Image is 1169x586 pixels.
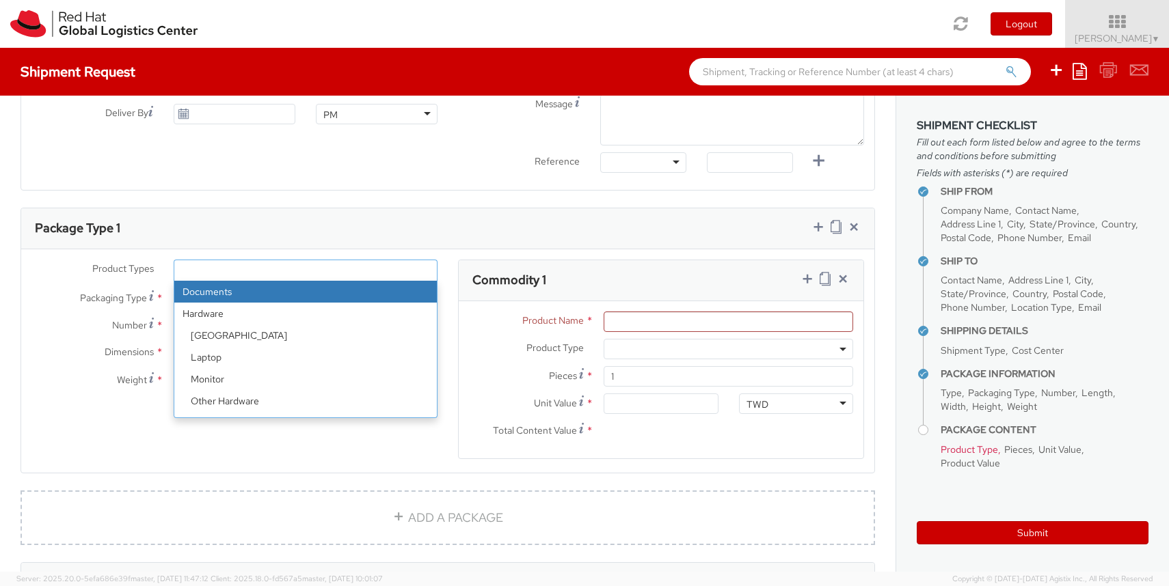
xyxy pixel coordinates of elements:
span: City [1075,274,1091,286]
span: Pieces [549,369,577,382]
span: Width [941,400,966,413]
li: Hardware [174,303,437,456]
span: Postal Code [1053,288,1103,300]
span: Shipment Type [941,344,1006,357]
span: master, [DATE] 11:47:12 [131,574,209,583]
span: Deliver By [105,106,148,120]
span: Contact Name [941,274,1002,286]
span: Location Type [1011,301,1072,313]
span: master, [DATE] 10:01:07 [302,574,383,583]
input: Shipment, Tracking or Reference Number (at least 4 chars) [689,58,1031,85]
span: [PERSON_NAME] [1075,32,1160,44]
span: Country [1012,288,1047,300]
span: State/Province [941,288,1006,300]
span: Length [1081,387,1113,399]
h4: Ship To [941,256,1148,266]
span: ▼ [1152,33,1160,44]
span: Fields with asterisks (*) are required [917,166,1148,180]
h4: Ship From [941,186,1148,197]
h3: Shipment Checklist [917,120,1148,132]
h4: Package Information [941,369,1148,379]
span: Weight [1007,400,1037,413]
span: Client: 2025.18.0-fd567a5 [211,574,383,583]
span: Height [972,400,1001,413]
h4: Package Content [941,425,1148,435]
span: Product Type [941,443,998,456]
span: Unit Value [534,397,577,409]
span: Postal Code [941,232,991,244]
span: Number [112,319,147,331]
span: Weight [117,374,147,386]
span: Address Line 1 [941,218,1001,230]
span: Contact Name [1015,204,1077,217]
span: Email [1068,232,1091,244]
span: State/Province [1030,218,1095,230]
span: Unit Value [1038,443,1081,456]
strong: Hardware [174,303,437,324]
span: Number [1041,387,1075,399]
span: Email [1078,301,1101,313]
div: PM [323,108,338,122]
span: City [1007,218,1023,230]
li: Documents [174,281,437,303]
span: Type [941,387,962,399]
span: Reference [535,155,580,167]
h3: Package Type 1 [35,221,120,235]
span: Fill out each form listed below and agree to the terms and conditions before submitting [917,135,1148,163]
button: Logout [991,12,1052,36]
span: Cost Center [1012,344,1064,357]
span: Packaging Type [80,292,147,304]
span: Dimensions [105,346,154,358]
span: Address Line 1 [1008,274,1069,286]
img: rh-logistics-00dfa346123c4ec078e1.svg [10,10,198,38]
span: Company Name [941,204,1009,217]
h4: Shipment Request [21,64,135,79]
span: Server: 2025.20.0-5efa686e39f [16,574,209,583]
li: Monitor [183,368,437,390]
div: TWD [747,397,768,411]
span: Message [535,98,573,110]
span: Copyright © [DATE]-[DATE] Agistix Inc., All Rights Reserved [952,574,1153,585]
li: Server [183,412,437,434]
li: Laptop [183,346,437,368]
h3: Commodity 1 [472,273,546,287]
span: Product Value [941,457,1000,469]
button: Submit [917,521,1148,544]
span: Phone Number [997,232,1062,244]
li: [GEOGRAPHIC_DATA] [183,324,437,346]
li: Other Hardware [183,390,437,412]
span: Total Content Value [493,424,577,436]
a: ADD A PACKAGE [21,490,875,545]
span: Product Type [526,341,584,354]
span: Pieces [1004,443,1032,456]
span: Country [1101,218,1136,230]
span: Packaging Type [968,387,1035,399]
h4: Shipping Details [941,326,1148,336]
span: Product Name [522,314,584,326]
span: Phone Number [941,301,1005,313]
span: Product Types [92,262,154,275]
